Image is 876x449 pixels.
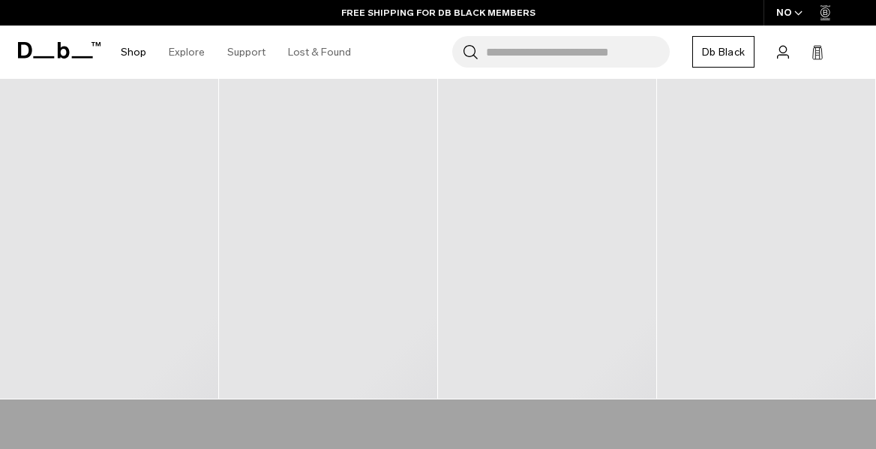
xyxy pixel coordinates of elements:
[121,26,146,79] a: Shop
[169,26,205,79] a: Explore
[109,26,362,79] nav: Main Navigation
[341,6,535,20] a: FREE SHIPPING FOR DB BLACK MEMBERS
[288,26,351,79] a: Lost & Found
[692,36,754,68] a: Db Black
[227,26,265,79] a: Support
